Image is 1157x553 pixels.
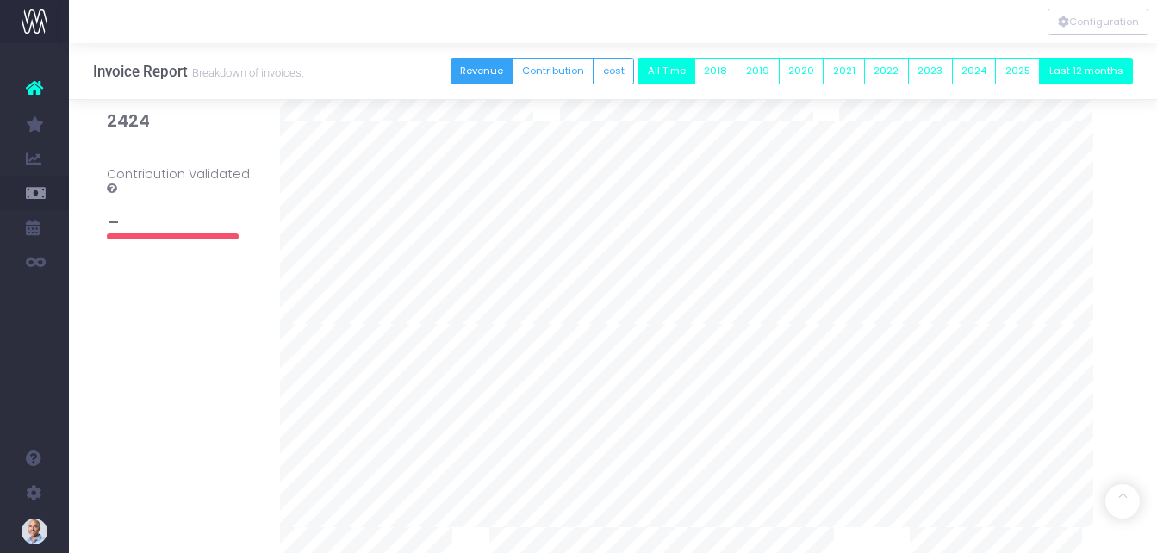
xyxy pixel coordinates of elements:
[638,53,1133,89] div: Small button group
[779,58,824,84] button: 2020
[1048,9,1148,35] button: Configuration
[451,58,513,84] button: Revenue
[995,58,1040,84] button: 2025
[737,58,780,84] button: 2019
[908,58,953,84] button: 2023
[93,63,304,80] h3: Invoice Report
[188,63,304,80] small: Breakdown of invoices.
[864,58,909,84] button: 2022
[451,53,634,89] div: Small button group
[513,58,594,84] button: Contribution
[694,58,737,84] button: 2018
[638,58,695,84] button: All Time
[1039,58,1133,84] button: Last 12 months
[952,58,997,84] button: 2024
[107,85,254,134] span: Number of invoices
[593,58,634,84] button: cost
[107,109,150,134] span: 2424
[823,58,865,84] button: 2021
[22,519,47,544] img: images/default_profile_image.png
[1048,9,1148,35] div: Vertical button group
[107,165,254,203] div: Contribution Validated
